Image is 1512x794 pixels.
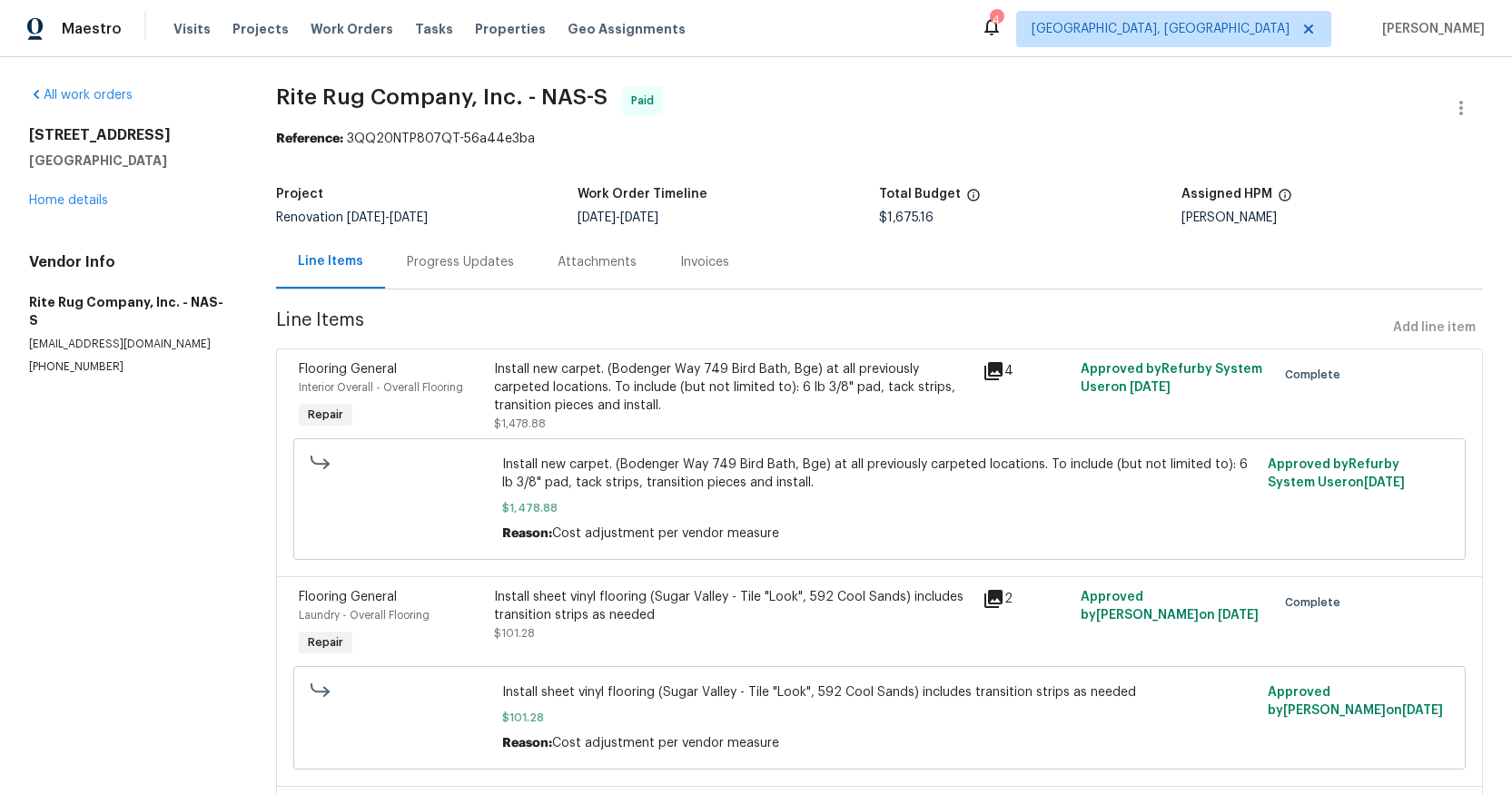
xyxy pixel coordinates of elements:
span: Properties [475,20,546,38]
span: Approved by [PERSON_NAME] on [1268,686,1443,717]
div: Install new carpet. (Bodenger Way 749 Bird Bath, Bge) at all previously carpeted locations. To in... [494,360,972,415]
span: $1,478.88 [494,418,546,429]
div: 2 [983,588,1070,610]
a: Home details [29,194,108,207]
span: $101.28 [494,628,535,639]
div: [PERSON_NAME] [1181,211,1483,224]
h5: [GEOGRAPHIC_DATA] [29,152,232,170]
span: [DATE] [347,211,385,224]
span: Projects [232,20,289,38]
span: Complete [1285,366,1348,384]
h5: Project [276,188,323,201]
span: [DATE] [1402,704,1443,717]
span: Install new carpet. (Bodenger Way 749 Bird Bath, Bge) at all previously carpeted locations. To in... [502,456,1257,492]
div: 4 [990,11,1003,29]
span: The hpm assigned to this work order. [1278,188,1292,211]
span: Reason: [502,737,552,750]
b: Reference: [276,132,343,145]
span: Reason: [502,527,552,540]
div: Progress Updates [407,253,514,271]
div: Line Items [298,252,363,270]
h4: Vendor Info [29,253,232,271]
span: Line Items [276,311,1386,345]
span: [DATE] [1218,609,1259,622]
div: 4 [983,360,1070,382]
span: [DATE] [620,211,658,224]
span: Flooring General [299,591,397,603]
span: [PERSON_NAME] [1375,20,1485,38]
span: Rite Rug Company, Inc. - NAS-S [276,86,608,108]
span: Geo Assignments [568,20,686,38]
span: The total cost of line items that have been proposed by Opendoor. This sum includes line items th... [966,188,981,211]
span: Laundry - Overall Flooring [299,610,430,621]
div: Attachments [558,253,637,271]
span: $101.28 [502,709,1257,727]
span: Cost adjustment per vendor measure [552,737,779,750]
span: Approved by Refurby System User on [1081,363,1262,394]
span: Repair [301,633,351,652]
p: [PHONE_NUMBER] [29,359,232,375]
span: [GEOGRAPHIC_DATA], [GEOGRAPHIC_DATA] [1032,20,1290,38]
span: Approved by Refurby System User on [1268,458,1405,489]
span: Visits [173,20,211,38]
span: Work Orders [311,20,393,38]
a: All work orders [29,89,133,102]
h5: Total Budget [879,188,961,201]
span: Renovation [276,211,428,224]
span: [DATE] [1364,476,1405,489]
span: Cost adjustment per vendor measure [552,527,779,540]
span: Flooring General [299,363,397,376]
span: $1,675.16 [879,211,934,224]
span: Complete [1285,593,1348,612]
div: Invoices [680,253,729,271]
h5: Work Order Timeline [578,188,707,201]
span: Paid [631,92,661,110]
span: Interior Overall - Overall Flooring [299,382,463,393]
span: Tasks [415,23,453,35]
h2: [STREET_ADDRESS] [29,126,232,144]
span: [DATE] [1130,381,1171,394]
span: Install sheet vinyl flooring (Sugar Valley - Tile "Look", 592 Cool Sands) includes transition str... [502,683,1257,701]
span: $1,478.88 [502,499,1257,517]
span: - [578,211,658,224]
h5: Assigned HPM [1181,188,1272,201]
span: Maestro [62,20,122,38]
h5: Rite Rug Company, Inc. - NAS-S [29,293,232,329]
div: 3QQ20NTP807QT-56a44e3ba [276,130,1483,148]
span: - [347,211,428,224]
span: [DATE] [578,211,616,224]
p: [EMAIL_ADDRESS][DOMAIN_NAME] [29,337,232,352]
span: Repair [301,406,351,424]
div: Install sheet vinyl flooring (Sugar Valley - Tile "Look", 592 Cool Sands) includes transition str... [494,588,972,624]
span: Approved by [PERSON_NAME] on [1081,591,1259,622]
span: [DATE] [390,211,428,224]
